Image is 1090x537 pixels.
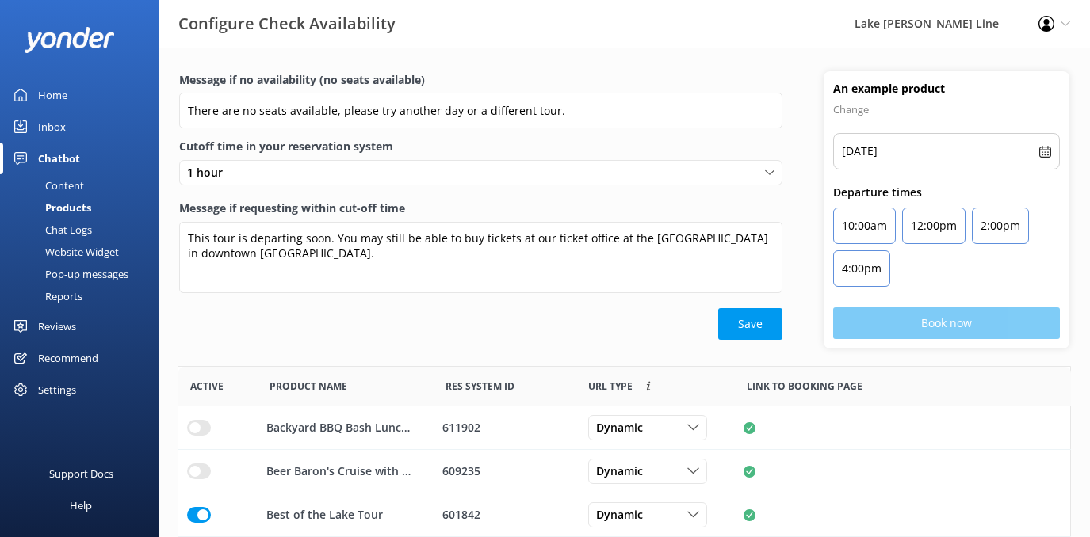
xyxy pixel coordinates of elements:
[842,216,887,235] p: 10:00am
[179,200,782,217] label: Message if requesting within cut-off time
[187,164,232,181] span: 1 hour
[596,463,652,480] span: Dynamic
[266,463,415,480] p: Beer Baron's Cruise with Black Point Estate
[10,219,92,241] div: Chat Logs
[178,11,396,36] h3: Configure Check Availability
[179,138,782,155] label: Cutoff time in your reservation system
[38,342,98,374] div: Recommend
[38,310,76,342] div: Reviews
[266,419,415,436] p: Backyard BBQ Bash Luncheon Cruise
[270,379,347,394] span: Product Name
[266,506,383,524] p: Best of the Lake Tour
[10,196,91,219] div: Products
[179,93,782,128] input: Enter a message
[10,285,82,307] div: Reports
[596,419,652,436] span: Dynamic
[842,259,882,278] p: 4:00pm
[10,285,159,307] a: Reports
[442,506,568,524] div: 601842
[842,142,878,161] p: [DATE]
[178,493,1071,537] div: row
[911,216,957,235] p: 12:00pm
[747,379,862,394] span: Link to booking page
[588,379,633,394] span: Link to booking page
[10,263,159,285] a: Pop-up messages
[38,143,80,174] div: Chatbot
[10,263,128,285] div: Pop-up messages
[49,458,113,489] div: Support Docs
[596,506,652,524] span: Dynamic
[10,241,159,263] a: Website Widget
[10,196,159,219] a: Products
[442,463,568,480] div: 609235
[10,174,84,196] div: Content
[981,216,1020,235] p: 2:00pm
[70,489,92,521] div: Help
[442,419,568,436] div: 611902
[833,100,1060,119] p: Change
[10,219,159,241] a: Chat Logs
[179,222,782,293] textarea: This tour is departing soon. You may still be able to buy tickets at our ticket office at the [GE...
[190,379,224,394] span: Active
[10,241,119,263] div: Website Widget
[179,71,782,89] label: Message if no availability (no seats available)
[38,111,66,143] div: Inbox
[833,184,1060,201] p: Departure times
[446,379,514,394] span: Res System ID
[38,374,76,406] div: Settings
[38,79,67,111] div: Home
[833,81,1060,97] h4: An example product
[178,406,1071,450] div: row
[24,27,115,53] img: yonder-white-logo.png
[718,308,782,340] button: Save
[178,450,1071,493] div: row
[10,174,159,196] a: Content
